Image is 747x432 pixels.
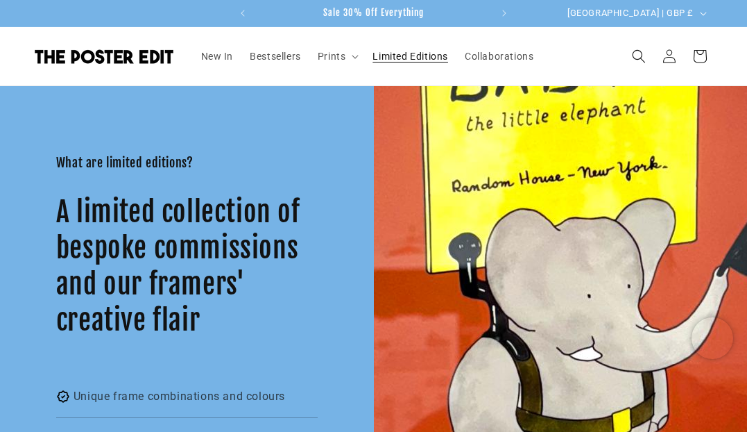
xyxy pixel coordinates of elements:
[309,42,365,71] summary: Prints
[250,50,301,63] span: Bestsellers
[372,50,448,63] span: Limited Editions
[56,155,318,171] h3: What are limited editions?
[56,194,318,338] h1: A limited collection of bespoke commissions and our framers' creative flair
[193,42,242,71] a: New In
[201,50,234,63] span: New In
[456,42,542,71] a: Collaborations
[323,7,424,18] span: Sale 30% Off Everything
[364,42,456,71] a: Limited Editions
[35,49,173,64] img: The Poster Edit
[692,317,733,359] iframe: Chatra live chat
[30,44,179,69] a: The Poster Edit
[624,41,654,72] summary: Search
[74,387,285,407] p: Unique frame combinations and colours
[241,42,309,71] a: Bestsellers
[465,50,533,63] span: Collaborations
[318,50,346,63] span: Prints
[567,6,694,20] span: [GEOGRAPHIC_DATA] | GBP £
